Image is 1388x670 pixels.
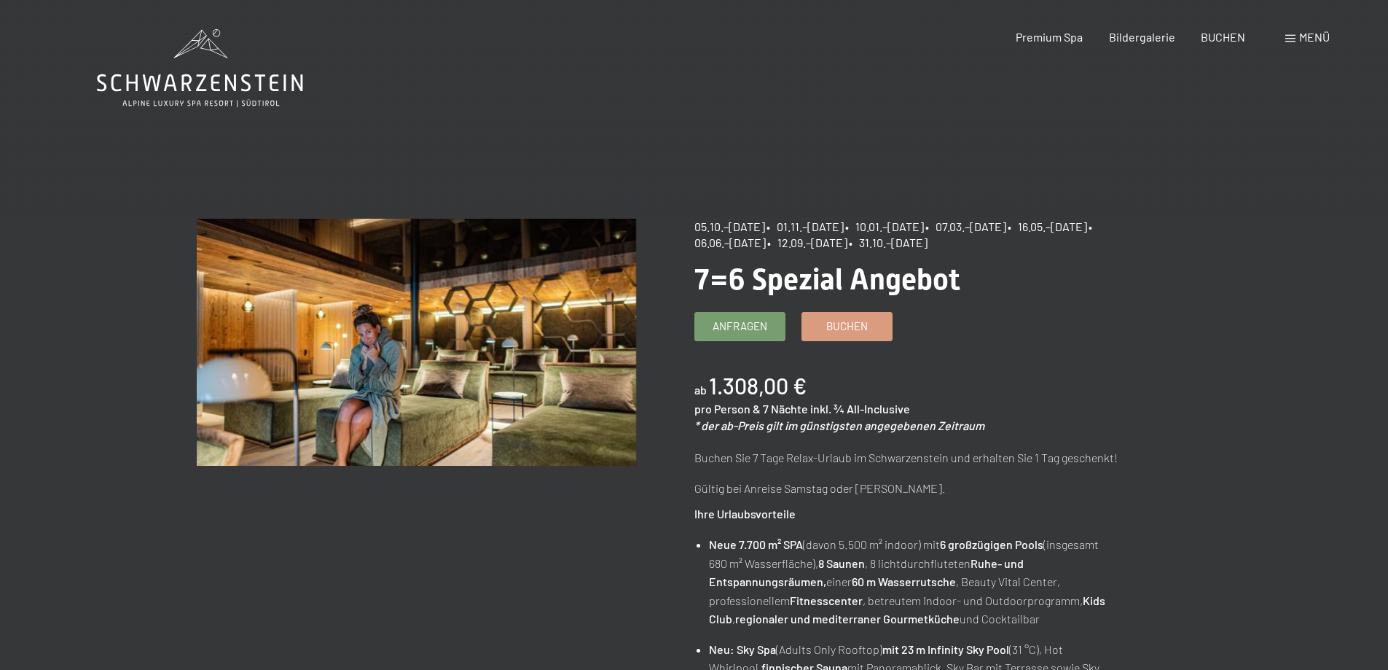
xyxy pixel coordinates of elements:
[709,642,776,656] strong: Neu: Sky Spa
[849,235,928,249] span: • 31.10.–[DATE]
[694,219,765,233] span: 05.10.–[DATE]
[735,612,960,626] strong: regionaler und mediterraner Gourmetküche
[940,537,1043,551] strong: 6 großzügigen Pools
[790,593,863,607] strong: Fitnesscenter
[1201,30,1245,44] a: BUCHEN
[1299,30,1330,44] span: Menü
[694,383,707,397] span: ab
[802,313,892,340] a: Buchen
[852,574,956,588] strong: 60 m Wasserrutsche
[925,219,1006,233] span: • 07.03.–[DATE]
[818,556,865,570] strong: 8 Saunen
[694,262,960,297] span: 7=6 Spezial Angebot
[197,219,636,466] img: 7=6 Spezial Angebot
[845,219,924,233] span: • 10.01.–[DATE]
[694,507,796,521] strong: Ihre Urlaubsvorteile
[763,402,808,416] span: 7 Nächte
[709,537,803,551] strong: Neue 7.700 m² SPA
[694,479,1134,498] p: Gültig bei Anreise Samstag oder [PERSON_NAME].
[709,373,807,399] b: 1.308,00 €
[713,319,767,334] span: Anfragen
[1109,30,1175,44] a: Bildergalerie
[1008,219,1087,233] span: • 16.05.–[DATE]
[694,402,761,416] span: pro Person &
[882,642,1009,656] strong: mit 23 m Infinity Sky Pool
[810,402,910,416] span: inkl. ¾ All-Inclusive
[767,235,847,249] span: • 12.09.–[DATE]
[1016,30,1083,44] a: Premium Spa
[826,319,868,334] span: Buchen
[694,448,1134,467] p: Buchen Sie 7 Tage Relax-Urlaub im Schwarzenstein und erhalten Sie 1 Tag geschenkt!
[766,219,844,233] span: • 01.11.–[DATE]
[694,418,984,432] em: * der ab-Preis gilt im günstigsten angegebenen Zeitraum
[709,535,1133,628] li: (davon 5.500 m² indoor) mit (insgesamt 680 m² Wasserfläche), , 8 lichtdurchfluteten einer , Beaut...
[695,313,785,340] a: Anfragen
